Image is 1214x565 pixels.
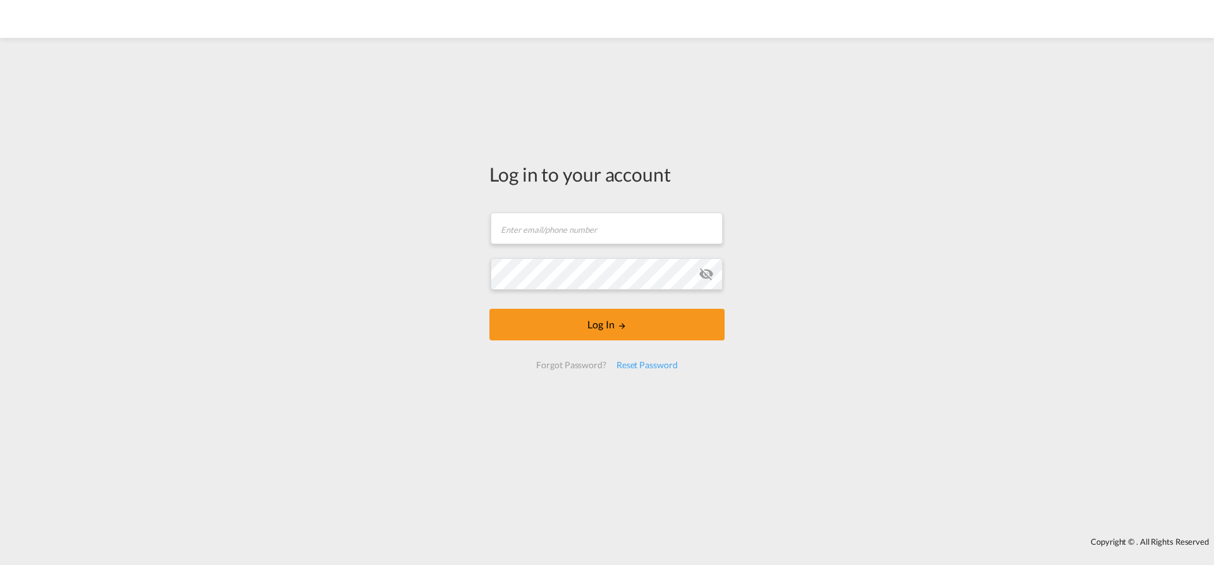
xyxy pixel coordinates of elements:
input: Enter email/phone number [491,213,723,244]
div: Log in to your account [489,161,725,187]
md-icon: icon-eye-off [699,266,714,282]
div: Forgot Password? [531,354,611,376]
button: LOGIN [489,309,725,340]
div: Reset Password [611,354,683,376]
